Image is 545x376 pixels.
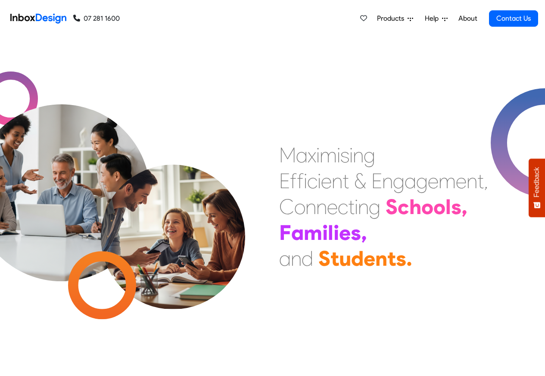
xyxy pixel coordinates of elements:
a: About [456,10,480,27]
div: F [279,220,291,245]
div: t [348,194,355,220]
img: parents_with_child.png [83,129,263,309]
div: s [451,194,461,220]
div: i [355,194,358,220]
a: Help [421,10,451,27]
div: e [321,168,332,194]
span: Feedback [533,167,541,197]
div: n [353,142,364,168]
div: n [332,168,343,194]
div: n [316,194,327,220]
div: . [406,245,412,271]
div: e [364,245,375,271]
div: x [308,142,316,168]
div: a [279,245,291,271]
div: M [279,142,296,168]
div: i [322,220,328,245]
div: s [340,142,349,168]
span: Help [425,13,442,24]
div: m [439,168,456,194]
div: g [369,194,380,220]
div: n [375,245,387,271]
div: , [484,168,488,194]
div: e [456,168,467,194]
div: l [445,194,451,220]
div: e [327,194,338,220]
div: c [398,194,409,220]
div: t [343,168,349,194]
div: f [297,168,304,194]
a: 07 281 1600 [73,13,120,24]
div: o [433,194,445,220]
div: c [338,194,348,220]
div: n [467,168,477,194]
div: & [354,168,366,194]
div: g [393,168,405,194]
div: i [337,142,340,168]
div: e [428,168,439,194]
div: s [396,245,406,271]
div: g [364,142,375,168]
div: a [291,220,304,245]
div: t [477,168,484,194]
div: c [307,168,318,194]
div: n [291,245,302,271]
div: i [304,168,307,194]
div: l [328,220,333,245]
a: Products [374,10,417,27]
div: a [296,142,308,168]
span: Products [377,13,408,24]
div: a [405,168,416,194]
div: i [349,142,353,168]
div: , [461,194,467,220]
div: n [305,194,316,220]
div: d [351,245,364,271]
div: s [351,220,361,245]
div: m [304,220,322,245]
div: E [279,168,290,194]
div: Maximising Efficient & Engagement, Connecting Schools, Families, and Students. [279,142,488,271]
div: i [318,168,321,194]
div: t [330,245,339,271]
div: o [421,194,433,220]
div: m [320,142,337,168]
div: , [361,220,367,245]
div: E [371,168,382,194]
div: t [387,245,396,271]
div: g [416,168,428,194]
div: f [290,168,297,194]
a: Contact Us [489,10,538,27]
div: S [318,245,330,271]
div: u [339,245,351,271]
button: Feedback - Show survey [529,158,545,217]
div: C [279,194,294,220]
div: i [316,142,320,168]
div: h [409,194,421,220]
div: d [302,245,313,271]
div: i [333,220,339,245]
div: n [358,194,369,220]
div: e [339,220,351,245]
div: n [382,168,393,194]
div: o [294,194,305,220]
div: S [386,194,398,220]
